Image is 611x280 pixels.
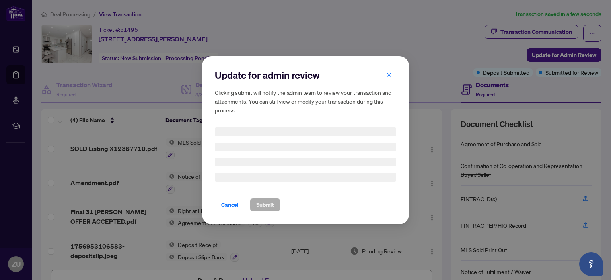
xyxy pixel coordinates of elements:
[215,88,396,114] h5: Clicking submit will notify the admin team to review your transaction and attachments. You can st...
[215,198,245,211] button: Cancel
[250,198,280,211] button: Submit
[386,72,392,77] span: close
[215,69,396,82] h2: Update for admin review
[221,198,239,211] span: Cancel
[579,252,603,276] button: Open asap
